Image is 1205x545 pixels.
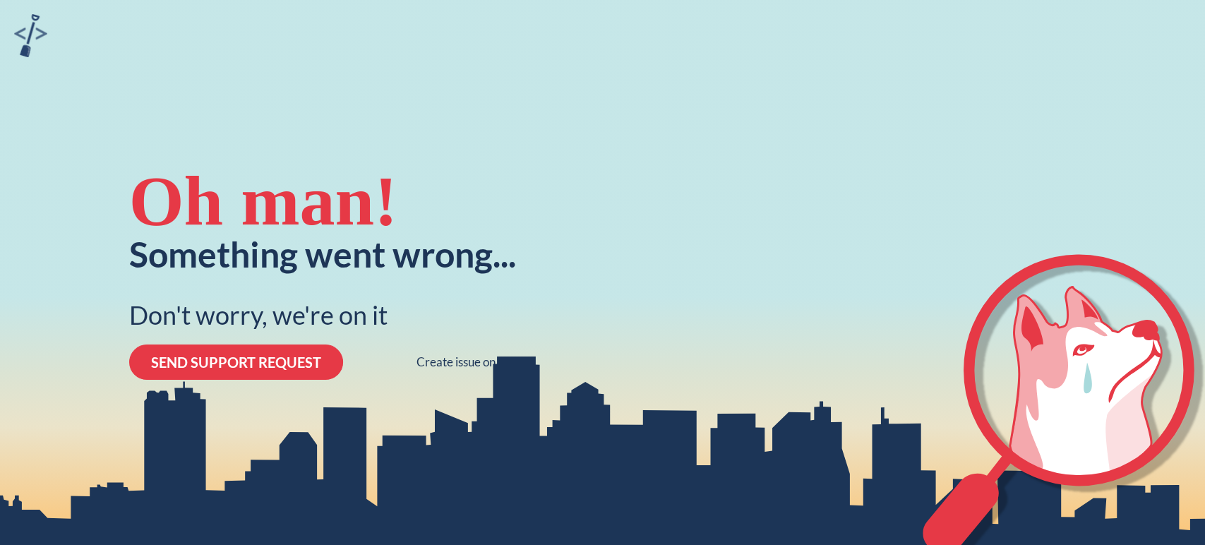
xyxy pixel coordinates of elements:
button: SEND SUPPORT REQUEST [129,345,343,380]
div: Oh man! [129,166,398,236]
a: Create issue on GitHub [416,355,536,369]
img: sandbox logo [14,14,47,57]
a: sandbox logo [14,14,47,61]
svg: crying-husky-2 [923,254,1205,545]
div: Don't worry, we're on it [129,300,388,330]
div: Something went wrong... [129,236,516,272]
